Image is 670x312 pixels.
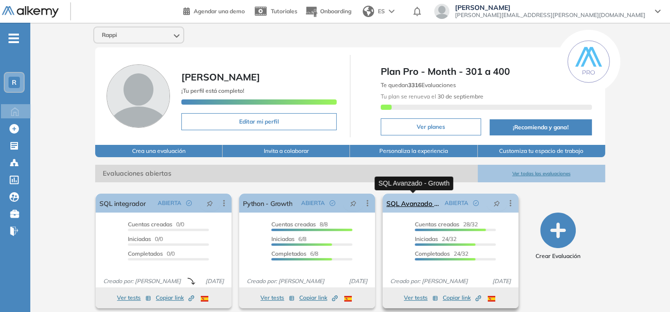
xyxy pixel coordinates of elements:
span: Copiar link [156,294,194,302]
span: Evaluaciones abiertas [95,165,477,182]
span: 28/32 [415,221,478,228]
span: 24/32 [415,250,468,257]
button: Ver tests [117,292,151,303]
button: Personaliza la experiencia [350,145,477,157]
button: Ver planes [381,118,481,135]
button: pushpin [343,196,364,211]
button: Invita a colaborar [223,145,350,157]
img: ESP [488,296,495,302]
span: Tutoriales [271,8,297,15]
div: SQL Avanzado - Growth [375,176,453,190]
span: Completados [415,250,450,257]
a: Agendar una demo [183,5,245,16]
span: Cuentas creadas [271,221,316,228]
span: Completados [271,250,306,257]
span: [PERSON_NAME][EMAIL_ADDRESS][PERSON_NAME][DOMAIN_NAME] [455,11,645,19]
span: 6/8 [271,235,306,242]
span: Copiar link [299,294,338,302]
span: ABIERTA [158,199,181,207]
div: Widget de chat [500,203,670,312]
span: Creado por: [PERSON_NAME] [243,277,328,285]
span: Agendar una demo [194,8,245,15]
span: [DATE] [489,277,515,285]
span: Onboarding [320,8,351,15]
span: 6/8 [271,250,318,257]
span: 0/0 [128,221,184,228]
button: pushpin [199,196,220,211]
button: ¡Recomienda y gana! [490,119,592,135]
span: pushpin [493,199,500,207]
button: Customiza tu espacio de trabajo [478,145,605,157]
span: Cuentas creadas [415,221,459,228]
button: Editar mi perfil [181,113,337,130]
b: 30 de septiembre [436,93,483,100]
span: pushpin [206,199,213,207]
img: ESP [201,296,208,302]
span: [DATE] [202,277,228,285]
span: Tu plan se renueva el [381,93,483,100]
span: [PERSON_NAME] [455,4,645,11]
span: Te quedan Evaluaciones [381,81,456,89]
span: Completados [128,250,163,257]
button: Copiar link [443,292,481,303]
span: check-circle [186,200,192,206]
img: world [363,6,374,17]
button: Ver tests [404,292,438,303]
img: ESP [344,296,352,302]
span: Cuentas creadas [128,221,172,228]
span: ¡Tu perfil está completo! [181,87,244,94]
a: Python - Growth [243,194,292,213]
span: 0/0 [128,235,163,242]
span: 8/8 [271,221,328,228]
span: Iniciadas [271,235,295,242]
span: ABIERTA [301,199,325,207]
a: SQL integrador [99,194,145,213]
span: ABIERTA [445,199,468,207]
img: Logo [2,6,59,18]
span: Iniciadas [128,235,151,242]
span: [PERSON_NAME] [181,71,260,83]
span: Rappi [102,31,117,39]
button: Copiar link [156,292,194,303]
span: check-circle [473,200,479,206]
span: R [12,79,17,86]
img: Foto de perfil [107,64,170,128]
button: pushpin [486,196,507,211]
span: check-circle [330,200,335,206]
b: 3316 [408,81,421,89]
span: Plan Pro - Month - 301 a 400 [381,64,592,79]
button: Crea una evaluación [95,145,223,157]
iframe: Chat Widget [500,203,670,312]
i: - [9,37,19,39]
img: arrow [389,9,394,13]
span: ES [378,7,385,16]
button: Onboarding [305,1,351,22]
a: SQL Avanzado - Growth [386,194,441,213]
span: 0/0 [128,250,175,257]
span: Creado por: [PERSON_NAME] [386,277,472,285]
button: Ver tests [260,292,295,303]
span: Copiar link [443,294,481,302]
button: Ver todas las evaluaciones [478,165,605,182]
span: [DATE] [345,277,371,285]
span: Iniciadas [415,235,438,242]
span: 24/32 [415,235,456,242]
span: Creado por: [PERSON_NAME] [99,277,185,285]
span: pushpin [350,199,357,207]
button: Copiar link [299,292,338,303]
